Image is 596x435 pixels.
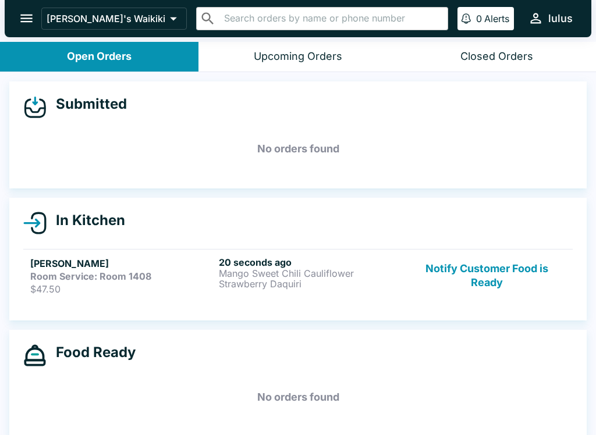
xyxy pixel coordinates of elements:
[219,279,403,289] p: Strawberry Daquiri
[221,10,443,27] input: Search orders by name or phone number
[30,256,214,270] h5: [PERSON_NAME]
[41,8,187,30] button: [PERSON_NAME]'s Waikiki
[30,270,151,282] strong: Room Service: Room 1408
[23,376,573,418] h5: No orders found
[23,249,573,302] a: [PERSON_NAME]Room Service: Room 1408$47.5020 seconds agoMango Sweet Chili CauliflowerStrawberry D...
[47,95,127,113] h4: Submitted
[12,3,41,33] button: open drawer
[47,13,165,24] p: [PERSON_NAME]'s Waikiki
[30,283,214,295] p: $47.50
[476,13,482,24] p: 0
[460,50,533,63] div: Closed Orders
[484,13,509,24] p: Alerts
[523,6,577,31] button: lulus
[254,50,342,63] div: Upcoming Orders
[408,256,566,295] button: Notify Customer Food is Ready
[47,344,136,361] h4: Food Ready
[548,12,573,26] div: lulus
[219,256,403,268] h6: 20 seconds ago
[47,212,125,229] h4: In Kitchen
[67,50,132,63] div: Open Orders
[23,128,573,170] h5: No orders found
[219,268,403,279] p: Mango Sweet Chili Cauliflower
